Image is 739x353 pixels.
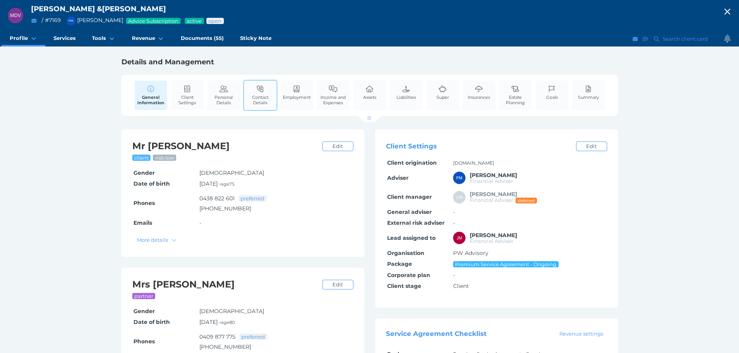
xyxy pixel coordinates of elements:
a: [PHONE_NUMBER] [199,343,251,350]
span: Sticky Note [240,35,272,41]
span: Financial Adviser (DELETED) [470,197,513,203]
span: Revenue [132,35,155,41]
span: - [453,208,455,215]
div: Michael Denis Vause [8,8,23,23]
a: Assets [361,81,378,104]
button: Email [29,16,39,26]
a: Liabilities [395,81,418,104]
a: Profile [2,31,45,46]
a: Income and Expenses [317,81,350,110]
a: Estate Planning [499,81,532,110]
span: [PERSON_NAME] [62,17,123,24]
span: Financial Adviser [470,238,513,244]
span: - [453,219,455,226]
div: Peter McDonald [66,16,76,26]
span: Service Agreement Checklist [386,330,486,338]
a: Insurances [466,81,492,104]
span: Lead assigned to [387,234,436,241]
button: SMS [642,34,649,44]
span: - [453,272,455,279]
small: age 80 [221,320,235,325]
div: Peter McDonald [453,172,466,184]
span: Goals [546,95,558,100]
span: Services [54,35,76,41]
a: Super [434,81,451,104]
span: client [134,155,149,161]
button: Email [632,34,639,44]
span: Organisation [387,250,424,257]
div: Catherine Maitland [453,191,466,203]
span: More details [134,237,170,243]
span: Insurances [468,95,490,100]
span: Adviser [387,174,408,181]
span: Tools [92,35,106,41]
span: [DEMOGRAPHIC_DATA] [199,308,264,315]
span: & [PERSON_NAME] [97,4,166,13]
span: [DATE] • [199,319,235,325]
a: Client Settings [171,81,204,110]
span: Client [453,282,469,289]
span: CM [456,195,463,200]
span: Peter McDonald [470,172,517,179]
a: [PHONE_NUMBER] [199,205,251,212]
span: Summary [578,95,599,100]
span: PW Advisory [453,250,488,257]
span: Income and Expenses [319,95,348,105]
span: JM [457,236,462,240]
span: [DATE] • [199,180,234,187]
span: Profile [10,35,28,41]
a: Summary [576,81,601,104]
span: Catherine Maitland (DELETED) [470,191,517,198]
a: Edit [322,280,353,289]
span: Gender [133,308,155,315]
button: More details [133,235,180,245]
a: 0438 822 601 [199,195,235,202]
h2: Mrs [PERSON_NAME] [132,279,318,291]
span: partner [134,293,154,299]
td: [DOMAIN_NAME] [452,158,607,169]
span: Client Settings [386,143,437,150]
a: Personal Details [208,81,240,110]
span: Corporate plan [387,272,430,279]
span: / # 7169 [42,17,61,24]
span: General adviser [387,208,432,215]
span: PM [456,176,462,180]
button: Search client card [651,34,712,44]
a: Edit [322,141,353,151]
span: Revenue settings [556,331,606,337]
span: Employment [283,95,311,100]
span: Client stage [387,282,421,289]
span: Client origination [387,159,437,166]
span: PM [69,19,73,22]
span: Edit [329,143,346,149]
a: Documents (55) [173,31,232,46]
a: Edit [576,141,607,151]
span: risk: low [155,155,175,161]
a: Revenue [124,31,173,46]
a: General Information [135,81,167,110]
a: Revenue settings [556,330,607,338]
span: Gender [133,169,155,176]
span: Search client card [661,36,711,42]
span: Estate Planning [501,95,530,105]
span: Phones [133,200,155,207]
span: Emails [133,219,152,226]
span: Liabilities [396,95,416,100]
span: Advice Subscription [128,18,179,24]
span: Package [387,260,412,267]
h2: Mr [PERSON_NAME] [132,140,318,152]
span: Edit [583,143,600,149]
small: age 75 [221,181,234,187]
span: Edit [329,281,346,288]
span: Contact Details [246,95,275,105]
span: - [199,219,201,226]
span: Personal Details [209,95,238,105]
span: Date of birth [133,180,170,187]
span: Phones [133,338,155,345]
span: [PERSON_NAME] [31,4,95,13]
span: Financial Adviser [470,178,513,184]
a: Services [45,31,84,46]
a: Goals [544,81,560,104]
div: Jonathon Martino [453,232,466,244]
span: Client manager [387,193,432,200]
